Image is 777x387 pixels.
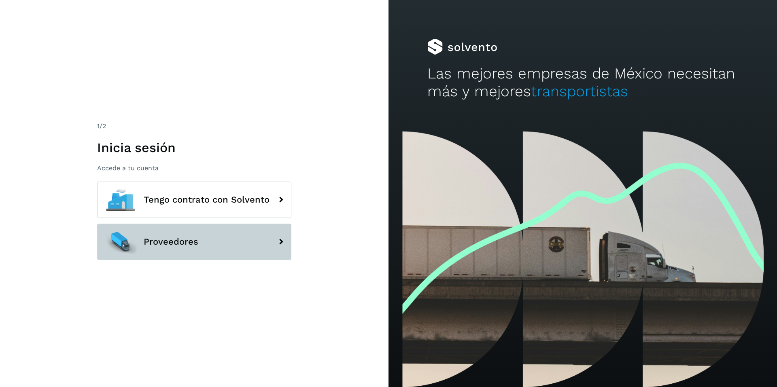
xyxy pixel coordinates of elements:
[97,164,291,172] p: Accede a tu cuenta
[97,121,291,131] div: /2
[531,82,628,100] span: transportistas
[97,182,291,218] button: Tengo contrato con Solvento
[144,195,270,205] span: Tengo contrato con Solvento
[97,140,291,155] h1: Inicia sesión
[427,65,738,101] h2: Las mejores empresas de México necesitan más y mejores
[97,122,100,130] span: 1
[144,237,198,247] span: Proveedores
[97,224,291,260] button: Proveedores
